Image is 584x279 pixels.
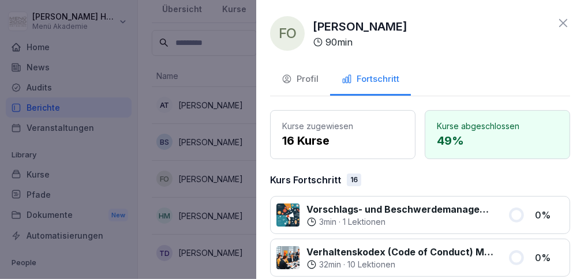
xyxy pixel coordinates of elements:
div: · [306,259,494,270]
p: 16 Kurse [282,132,403,149]
p: Kurs Fortschritt [270,173,341,187]
div: · [306,216,494,228]
p: [PERSON_NAME] [313,18,407,35]
p: Verhaltenskodex (Code of Conduct) Menü 2000 [306,245,494,259]
p: Vorschlags- und Beschwerdemanagement bei Menü 2000 [306,202,494,216]
p: 0 % [535,208,564,222]
p: 49 % [437,132,558,149]
p: 32 min [319,259,341,270]
div: Fortschritt [342,73,399,86]
div: FO [270,16,305,51]
p: Kurse zugewiesen [282,120,403,132]
button: Fortschritt [330,65,411,96]
div: 16 [347,174,361,186]
p: 90 min [325,35,353,49]
button: Profil [270,65,330,96]
p: 10 Lektionen [347,259,395,270]
p: 3 min [319,216,336,228]
div: Profil [282,73,319,86]
p: 0 % [535,251,564,265]
p: Kurse abgeschlossen [437,120,558,132]
p: 1 Lektionen [343,216,385,228]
